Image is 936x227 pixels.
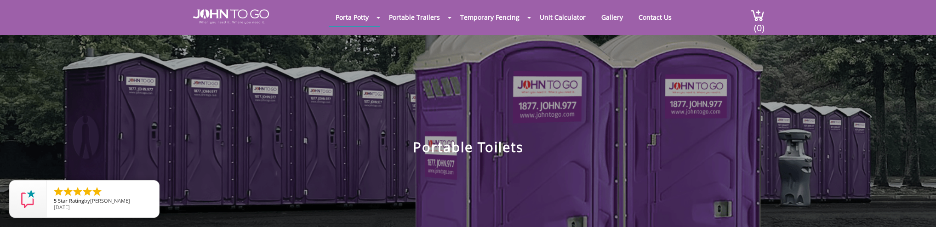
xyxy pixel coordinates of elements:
[453,8,526,26] a: Temporary Fencing
[193,9,269,24] img: JOHN to go
[58,197,84,204] span: Star Rating
[632,8,679,26] a: Contact Us
[72,186,83,197] li: 
[329,8,376,26] a: Porta Potty
[753,14,765,34] span: (0)
[382,8,447,26] a: Portable Trailers
[54,197,57,204] span: 5
[19,190,37,208] img: Review Rating
[899,190,936,227] button: Live Chat
[53,186,64,197] li: 
[54,204,70,210] span: [DATE]
[63,186,74,197] li: 
[91,186,103,197] li: 
[594,8,630,26] a: Gallery
[533,8,593,26] a: Unit Calculator
[82,186,93,197] li: 
[751,9,765,22] img: cart a
[90,197,130,204] span: [PERSON_NAME]
[54,198,152,204] span: by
